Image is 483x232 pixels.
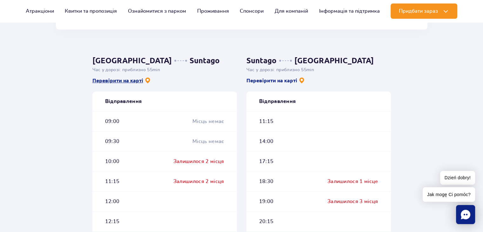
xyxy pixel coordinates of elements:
[105,118,120,125] span: 09:00
[92,56,237,65] h3: [GEOGRAPHIC_DATA] Suntago
[246,67,391,73] p: Час у дорозі :
[122,68,160,72] span: приблизно 55 min
[105,198,120,205] span: 12:00
[105,98,142,105] strong: Відправлення
[65,3,117,19] a: Квитки та пропозиція
[144,77,151,84] img: pin-yellow.6f239d18.svg
[319,3,380,19] a: Інформація та підтримка
[259,178,274,185] span: 18:30
[391,3,457,19] button: Придбати зараз
[279,60,292,62] img: dots.7b10e353.svg
[399,8,438,14] span: Придбати зараз
[327,178,378,185] div: Залишилося 1 місце
[299,77,305,84] img: pin-yellow.6f239d18.svg
[275,3,308,19] a: Для компаній
[128,3,186,19] a: Ознайомитися з парком
[259,218,274,225] span: 20:15
[197,3,229,19] a: Проживання
[259,158,274,165] span: 17:15
[259,138,274,145] span: 14:00
[327,198,378,205] div: Залишилося 3 місця
[240,3,264,19] a: Спонсори
[276,68,314,72] span: приблизно 55 min
[105,138,120,145] span: 09:30
[246,77,305,84] a: Перевірити на карті
[105,218,120,225] span: 12:15
[259,198,274,205] span: 19:00
[456,205,475,224] div: Chat
[173,158,224,165] div: Залишилося 2 місця
[192,118,224,125] div: Місць немає
[246,56,391,65] h3: Suntago [GEOGRAPHIC_DATA]
[192,138,224,145] div: Місць немає
[259,98,296,105] strong: Відправлення
[259,118,274,125] span: 11:15
[92,67,237,73] p: Час у дорозі :
[423,187,475,202] span: Jak mogę Ci pomóc?
[105,178,120,185] span: 11:15
[440,171,475,185] span: Dzień dobry!
[26,3,54,19] a: Атракціони
[174,60,187,62] img: dots.7b10e353.svg
[173,178,224,185] div: Залишилося 2 місця
[92,77,151,84] a: Перевірити на карті
[105,158,120,165] span: 10:00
